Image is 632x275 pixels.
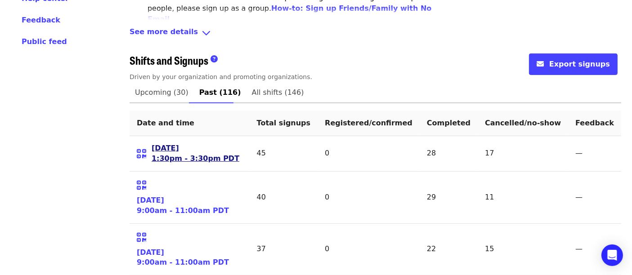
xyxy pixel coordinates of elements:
a: How-to: Sign up Friends/Family with No Email [148,4,431,23]
a: Upcoming (30) [130,82,194,103]
span: Driven by your organization and promoting organizations. [130,73,312,80]
button: Feedback [22,15,60,26]
i: qrcode icon [137,179,146,192]
span: Feedback [575,119,614,127]
i: qrcode icon [137,231,146,244]
a: [DATE]9:00am - 11:00am PDT [137,195,229,216]
span: All shifts (146) [252,86,304,99]
a: qrcode icon [137,186,152,194]
i: angle-down icon [202,27,211,40]
i: envelope icon [537,60,544,68]
div: See more detailsangle-down icon [130,27,621,40]
td: 28 [420,136,478,172]
a: All shifts (146) [247,82,309,103]
span: View QR Code for Self Check-in Page [137,154,152,163]
span: Upcoming (30) [135,86,188,99]
td: 17 [478,136,568,172]
span: Date and time [137,119,194,127]
td: — [568,172,621,224]
a: [DATE]9:00am - 11:00am PDT [137,248,229,268]
a: [DATE]1:30pm - 3:30pm PDT [152,143,239,164]
span: Cancelled/no-show [485,119,561,127]
td: 11 [478,172,568,224]
span: Completed [427,119,471,127]
td: 0 [318,172,420,224]
td: 0 [318,136,420,172]
td: — [568,136,621,172]
a: qrcode icon [137,238,152,246]
span: Total signups [257,119,311,127]
span: View QR Code for Self Check-in Page [137,186,152,194]
span: Shifts and Signups [130,52,208,68]
td: 29 [420,172,478,224]
a: qrcode icon [137,154,152,163]
button: envelope iconExport signups [529,53,618,75]
td: 45 [250,136,318,172]
span: Public feed [22,37,67,46]
a: Public feed [22,36,108,47]
a: Past (116) [194,82,247,103]
td: 40 [250,172,318,224]
span: Registered/confirmed [325,119,412,127]
span: Past (116) [199,86,241,99]
div: Open Intercom Messenger [601,244,623,266]
i: question-circle icon [211,55,218,63]
span: View QR Code for Self Check-in Page [137,238,152,246]
span: See more details [130,27,198,40]
i: qrcode icon [137,147,146,160]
